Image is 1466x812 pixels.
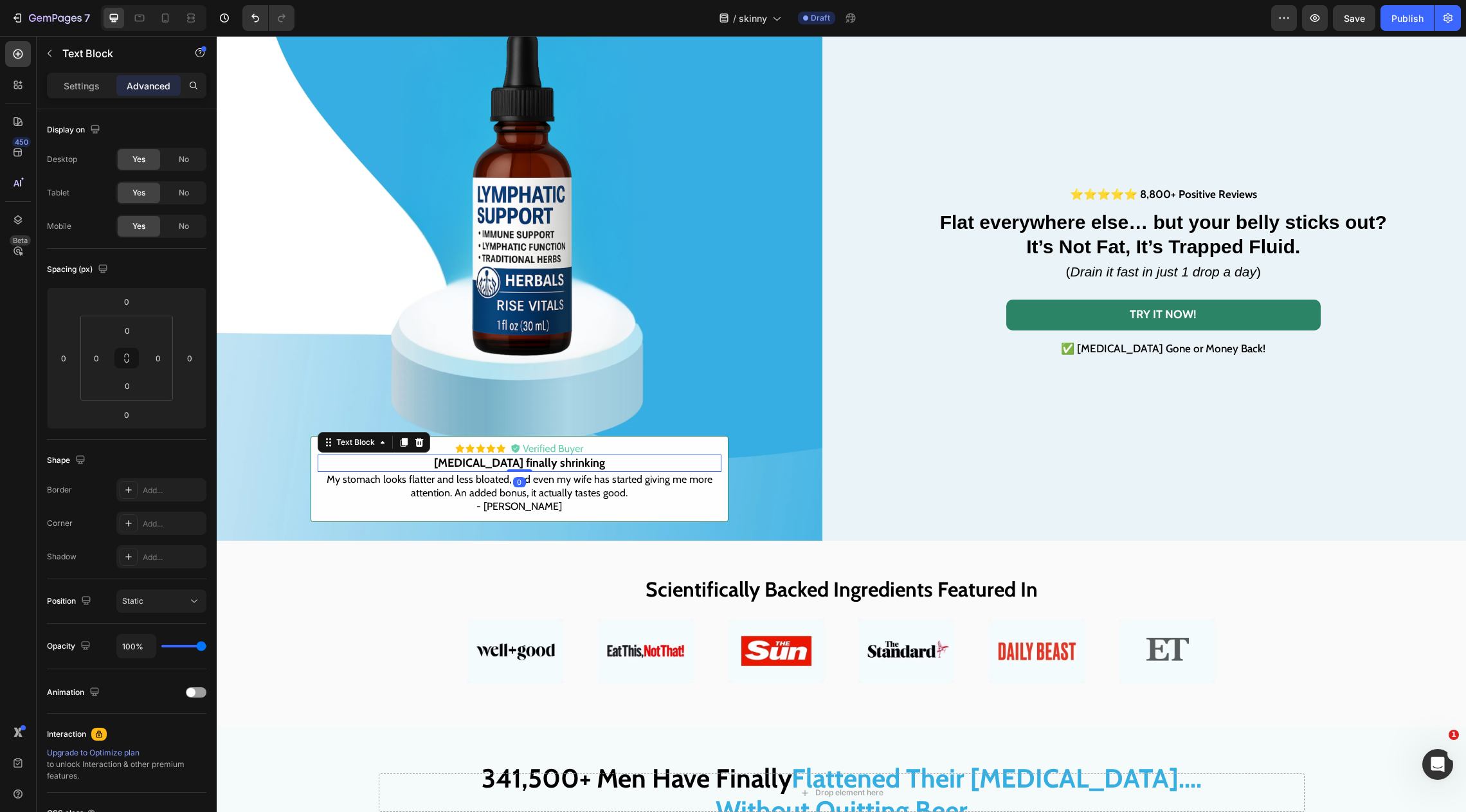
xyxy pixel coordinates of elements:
span: - [PERSON_NAME] [260,464,345,476]
div: Drop element here [599,752,667,762]
h2: Rich Text Editor. Editing area: main [722,226,1172,248]
iframe: Design area [217,36,1466,812]
span: My stomach looks flatter and less bloated, and even my wife has started giving me more attention.... [110,437,496,463]
span: No [179,221,189,232]
div: Mobile [47,221,71,232]
div: 450 [12,137,31,147]
p: ⁠⁠⁠⁠⁠⁠⁠ [723,176,1170,224]
div: Desktop [47,154,77,165]
button: Save [1333,5,1375,31]
img: gempages_570445347340420248-8864dabd-ab73-4015-af2a-809d96a6b1e3.jpg [381,583,477,647]
strong: Flattened Their [MEDICAL_DATA].... [575,726,985,758]
div: Add... [143,485,203,496]
div: Tablet [47,187,69,199]
div: Text Block [117,401,161,412]
p: Advanced [127,79,170,93]
img: gempages_570445347340420248-f8fb5e42-d44a-4562-8c95-cfa857b70845.jpg [642,583,738,647]
strong: Scientifically Backed Ingredients Featured In [429,541,821,566]
div: to unlock Interaction & other premium features. [47,747,206,782]
div: Corner [47,518,73,529]
button: Publish [1380,5,1434,31]
span: Draft [811,12,830,24]
a: TRY IT NOW! [790,264,1104,294]
button: 7 [5,5,96,31]
div: Add... [143,518,203,530]
div: Shadow [47,551,77,563]
div: Border [47,484,72,496]
span: Yes [132,221,145,232]
div: Publish [1391,12,1424,25]
input: 0 [54,348,73,368]
span: No [179,154,189,165]
h2: Rich Text Editor. Editing area: main [722,174,1172,226]
p: 7 [84,10,90,26]
p: ✅ [MEDICAL_DATA] Gone or Money Back! [723,303,1170,321]
strong: Flat everywhere else… but your belly sticks out? [723,176,1170,197]
div: Animation [47,684,102,701]
input: 0px [87,348,106,368]
p: Settings [64,79,100,93]
input: 0 [114,292,140,311]
div: Opacity [47,638,93,655]
div: Spacing (px) [47,261,111,278]
div: Display on [47,122,103,139]
strong: TRY IT NOW! [913,271,980,285]
div: Undo/Redo [242,5,294,31]
img: gempages_570445347340420248-c6931195-e925-4f52-afdd-6092992bfe2a.jpg [251,583,347,647]
div: Interaction [47,728,86,740]
strong: [MEDICAL_DATA] finally shrinking [217,420,388,434]
img: gempages_570445347340420248-55708c66-d009-4245-8d92-18f3e96fe178.jpg [512,583,608,647]
span: Yes [132,154,145,165]
img: gempages_570445347340420248-3ca8acc2-019c-407c-845a-0d17a03f4558.jpg [772,583,868,647]
span: skinny [739,12,767,25]
strong: It’s Not Fat, It’s Trapped Fluid. [810,200,1083,221]
input: 0px [114,321,140,340]
span: 1 [1449,730,1459,740]
input: 0 [114,405,140,424]
strong: 341,500+ Men Have Finally [265,726,575,758]
img: gempages_570445347340420248-aec020d8-1ce0-47a9-9ed7-10cc69ca947a.jpg [903,583,999,647]
div: 0 [296,441,309,451]
input: Auto [117,635,156,658]
p: Text Block [62,46,172,61]
span: No [179,187,189,199]
div: Shape [47,452,88,469]
span: ( ) [849,228,1044,243]
i: Drain it fast in just 1 drop a day [854,228,1040,243]
button: Static [116,590,206,613]
div: Upgrade to Optimize plan [47,747,206,759]
span: Save [1344,13,1365,24]
span: / [733,12,736,25]
input: 0 [180,348,199,368]
input: 0px [114,376,140,395]
span: Static [122,596,143,606]
div: Add... [143,552,203,563]
iframe: Intercom live chat [1422,749,1453,780]
strong: ⭐⭐⭐⭐⭐ 8,800+ Positive Reviews [853,152,1040,165]
div: Position [47,593,94,610]
input: 0px [149,348,168,368]
p: ⁠⁠⁠⁠⁠⁠⁠ [723,227,1170,247]
span: Yes [132,187,145,199]
img: gempages_570445347340420248-5f7be955-8838-4a6b-ae49-6026345fd2ec.svg [239,407,367,419]
div: Beta [10,235,31,246]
